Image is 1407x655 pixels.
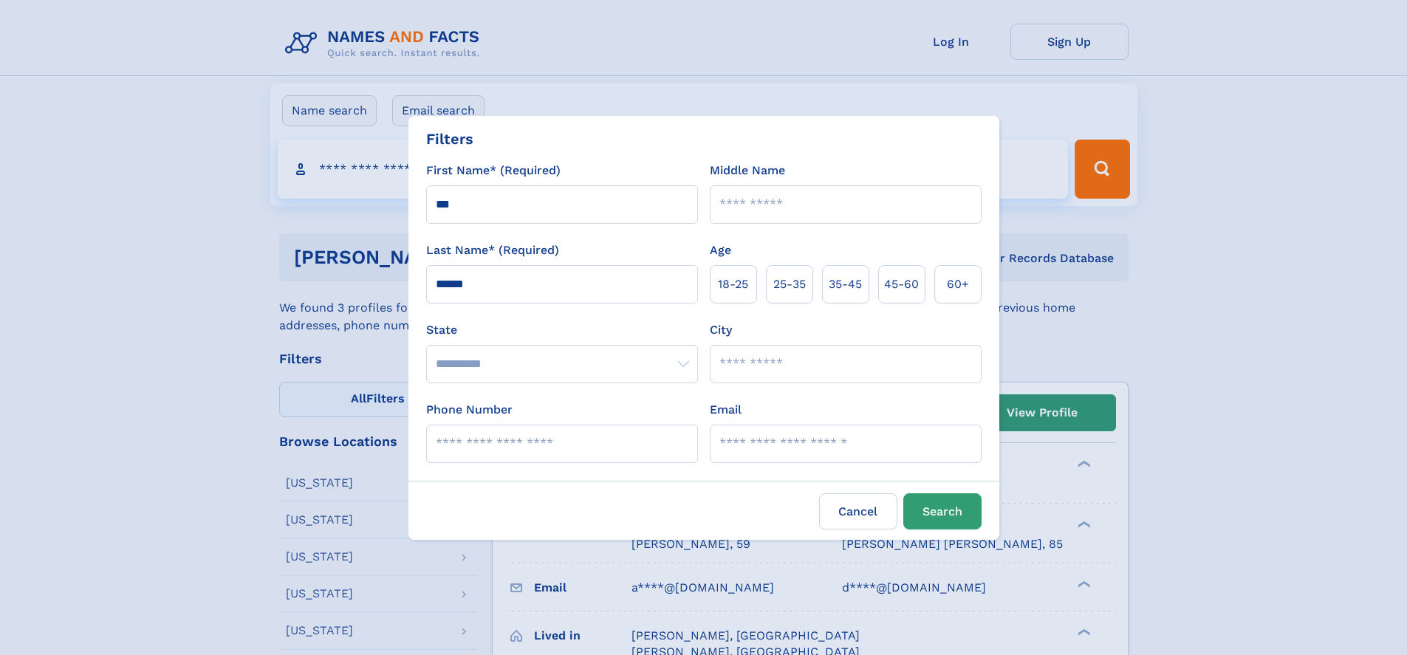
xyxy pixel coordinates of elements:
[710,321,732,339] label: City
[426,128,473,150] div: Filters
[829,275,862,293] span: 35‑45
[819,493,897,529] label: Cancel
[426,321,698,339] label: State
[718,275,748,293] span: 18‑25
[710,241,731,259] label: Age
[710,162,785,179] label: Middle Name
[710,401,742,419] label: Email
[884,275,919,293] span: 45‑60
[426,162,561,179] label: First Name* (Required)
[903,493,982,529] button: Search
[947,275,969,293] span: 60+
[426,241,559,259] label: Last Name* (Required)
[426,401,513,419] label: Phone Number
[773,275,806,293] span: 25‑35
